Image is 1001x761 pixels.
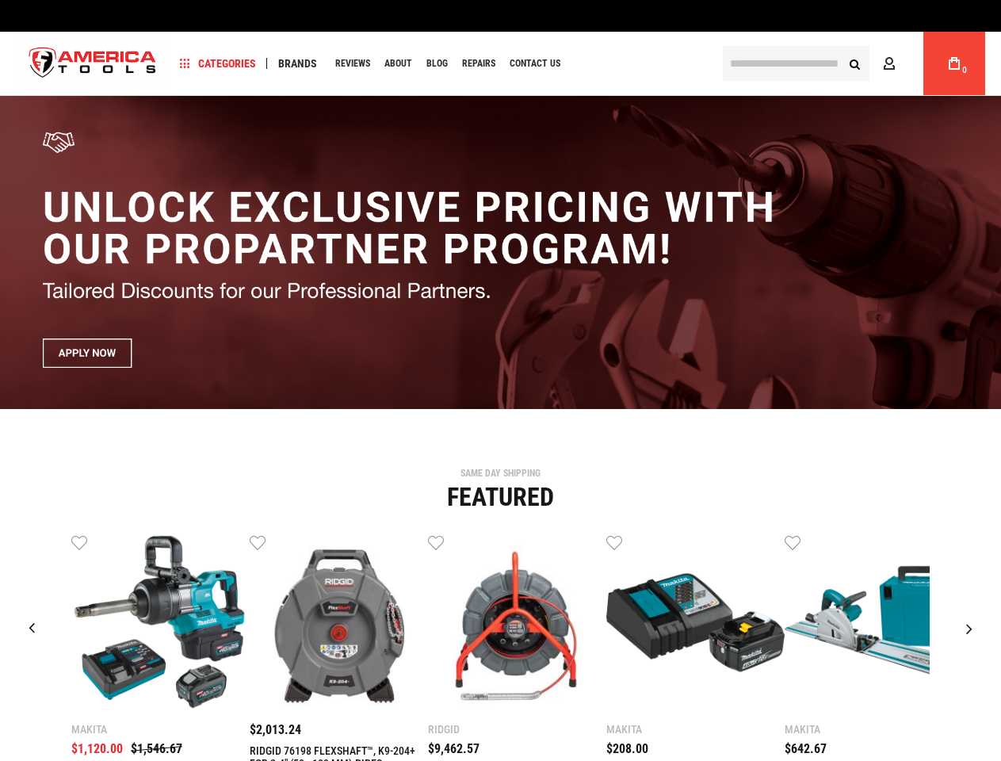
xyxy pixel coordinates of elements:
img: America Tools [16,34,170,94]
div: Featured [12,484,989,510]
div: Makita [785,724,963,735]
a: RIDGID 76198 FLEXSHAFT™, K9-204+ FOR 2-4 [250,533,428,716]
div: Makita [71,724,250,735]
img: MAKITA BL1840BDC1 18V LXT® LITHIUM-ION BATTERY AND CHARGER STARTER PACK, BL1840B, DC18RC (4.0AH) [606,533,785,712]
img: Makita GWT10T 40V max XGT® Brushless Cordless 4‑Sp. High‑Torque 1" Sq. Drive D‑Handle Extended An... [71,533,250,712]
span: 0 [962,66,967,75]
span: $2,013.24 [250,722,301,737]
a: MAKITA SP6000J1 6-1/2" PLUNGE CIRCULAR SAW, 55" GUIDE RAIL, 12 AMP, ELECTRIC BRAKE, CASE [785,533,963,716]
a: MAKITA BL1840BDC1 18V LXT® LITHIUM-ION BATTERY AND CHARGER STARTER PACK, BL1840B, DC18RC (4.0AH) [606,533,785,716]
a: Makita GWT10T 40V max XGT® Brushless Cordless 4‑Sp. High‑Torque 1" Sq. Drive D‑Handle Extended An... [71,533,250,716]
span: Blog [426,59,448,68]
a: Repairs [455,53,502,75]
button: Search [839,48,869,78]
span: Repairs [462,59,495,68]
a: Blog [419,53,455,75]
div: Makita [606,724,785,735]
span: $642.67 [785,741,827,756]
span: $1,120.00 [71,741,123,756]
span: $9,462.57 [428,741,479,756]
div: SAME DAY SHIPPING [12,468,989,478]
a: Contact Us [502,53,567,75]
a: store logo [16,34,170,94]
span: About [384,59,412,68]
a: Categories [173,53,263,75]
img: MAKITA SP6000J1 6-1/2" PLUNGE CIRCULAR SAW, 55" GUIDE RAIL, 12 AMP, ELECTRIC BRAKE, CASE [785,533,963,712]
a: RIDGID 76883 SEESNAKE® MINI PRO [428,533,606,716]
a: Brands [271,53,324,75]
a: 0 [939,32,969,95]
span: $208.00 [606,741,648,756]
span: Contact Us [510,59,560,68]
a: Reviews [328,53,377,75]
img: RIDGID 76198 FLEXSHAFT™, K9-204+ FOR 2-4 [250,533,428,712]
span: Reviews [335,59,370,68]
span: Categories [180,58,256,69]
span: $1,546.67 [131,741,182,756]
a: About [377,53,419,75]
div: Ridgid [428,724,606,735]
img: RIDGID 76883 SEESNAKE® MINI PRO [428,533,606,712]
span: Brands [278,58,317,69]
